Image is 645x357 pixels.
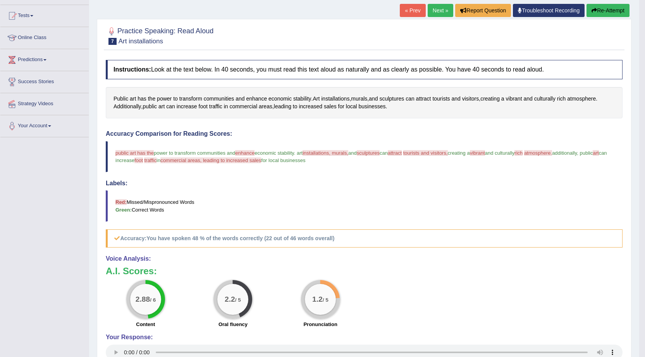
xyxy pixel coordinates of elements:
[323,297,329,303] small: / 5
[0,27,89,46] a: Online Class
[114,66,151,73] b: Instructions:
[114,102,141,111] span: Click to see word definition
[359,102,386,111] span: Click to see word definition
[157,157,160,163] span: in
[158,102,165,111] span: Click to see word definition
[400,4,425,17] a: « Prev
[166,102,175,111] span: Click to see word definition
[115,199,127,205] b: Red:
[514,150,523,156] span: rich
[106,130,623,137] h4: Accuracy Comparison for Reading Scores:
[106,60,623,79] h4: Look at the text below. In 40 seconds, you must read this text aloud as naturally and as clearly ...
[173,95,178,103] span: Click to see word definition
[199,102,208,111] span: Click to see word definition
[150,297,156,303] small: / 6
[428,4,453,17] a: Next »
[274,102,291,111] span: Click to see word definition
[143,102,157,111] span: Click to see word definition
[108,38,117,45] span: 7
[357,150,380,156] span: sculptures
[134,157,143,163] span: foot
[261,157,305,163] span: for local businesses
[106,190,623,221] blockquote: Missed/Mispronounced Words Correct Words
[106,266,157,276] b: A.I. Scores:
[552,150,577,156] span: additionally
[115,150,154,156] span: public art has the
[506,95,522,103] span: Click to see word definition
[577,150,578,156] span: ,
[106,26,213,45] h2: Practice Speaking: Read Aloud
[246,95,267,103] span: Click to see word definition
[416,95,431,103] span: Click to see word definition
[148,95,155,103] span: Click to see word definition
[224,102,228,111] span: Click to see word definition
[106,334,623,341] h4: Your Response:
[523,95,532,103] span: Click to see word definition
[312,295,323,304] big: 1.2
[297,150,303,156] span: art
[268,95,292,103] span: Click to see word definition
[157,95,172,103] span: Click to see word definition
[485,150,515,156] span: and culturally
[218,321,248,328] label: Oral fluency
[293,102,298,111] span: Click to see word definition
[369,95,378,103] span: Click to see word definition
[448,150,470,156] span: creating a
[299,102,322,111] span: Click to see word definition
[160,157,261,163] span: commercial areas, leading to increased sales
[106,87,623,118] div: . , , , . , , .
[388,150,402,156] span: attract
[580,150,593,156] span: public
[321,95,349,103] span: Click to see word definition
[451,95,460,103] span: Click to see word definition
[524,150,552,156] span: atmosphere.
[324,102,337,111] span: Click to see word definition
[115,150,608,163] span: can increase
[114,95,128,103] span: Click to see word definition
[209,102,222,111] span: Click to see word definition
[338,102,344,111] span: Click to see word definition
[136,321,155,328] label: Content
[106,180,623,187] h4: Labels:
[513,4,585,17] a: Troubleshoot Recording
[115,207,132,213] b: Green:
[0,71,89,91] a: Success Stories
[348,150,357,156] span: and
[106,229,623,248] h5: Accuracy:
[154,150,235,156] span: power to transform communities and
[346,102,357,111] span: Click to see word definition
[225,295,236,304] big: 2.2
[351,95,367,103] span: Click to see word definition
[587,4,630,17] button: Re-Attempt
[567,95,596,103] span: Click to see word definition
[146,235,334,241] b: You have spoken 48 % of the words correctly (22 out of 46 words overall)
[177,102,197,111] span: Click to see word definition
[462,95,479,103] span: Click to see word definition
[313,95,320,103] span: Click to see word definition
[106,255,623,262] h4: Voice Analysis:
[235,150,255,156] span: enhance
[0,49,89,68] a: Predictions
[406,95,415,103] span: Click to see word definition
[236,95,244,103] span: Click to see word definition
[229,102,257,111] span: Click to see word definition
[144,157,157,163] span: traffic
[259,102,272,111] span: Click to see word definition
[235,297,241,303] small: / 5
[204,95,234,103] span: Click to see word definition
[0,93,89,113] a: Strategy Videos
[136,295,150,304] big: 2.88
[0,115,89,135] a: Your Account
[130,95,136,103] span: Click to see word definition
[255,150,294,156] span: economic stability
[403,150,448,156] span: tourists and visitors,
[303,321,337,328] label: Pronunciation
[119,38,163,45] small: Art installations
[501,95,504,103] span: Click to see word definition
[380,150,388,156] span: can
[534,95,556,103] span: Click to see word definition
[379,95,404,103] span: Click to see word definition
[593,150,599,156] span: art
[138,95,146,103] span: Click to see word definition
[303,150,348,156] span: installations, murals,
